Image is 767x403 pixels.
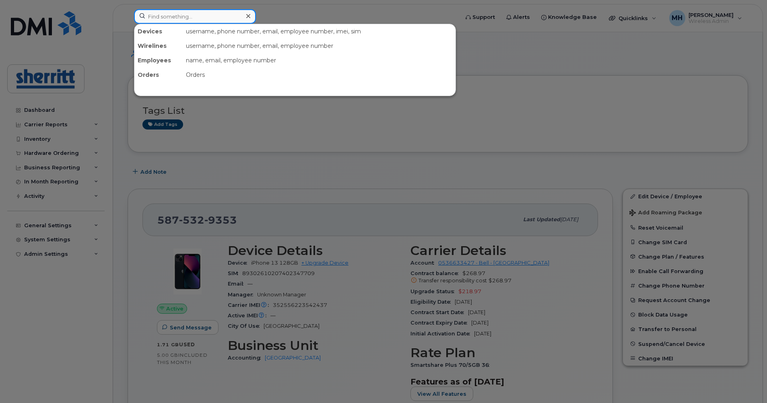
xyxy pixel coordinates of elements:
div: username, phone number, email, employee number [183,39,456,53]
div: Devices [134,24,183,39]
div: Orders [134,68,183,82]
div: Employees [134,53,183,68]
div: name, email, employee number [183,53,456,68]
div: Orders [183,68,456,82]
div: Wirelines [134,39,183,53]
div: username, phone number, email, employee number, imei, sim [183,24,456,39]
